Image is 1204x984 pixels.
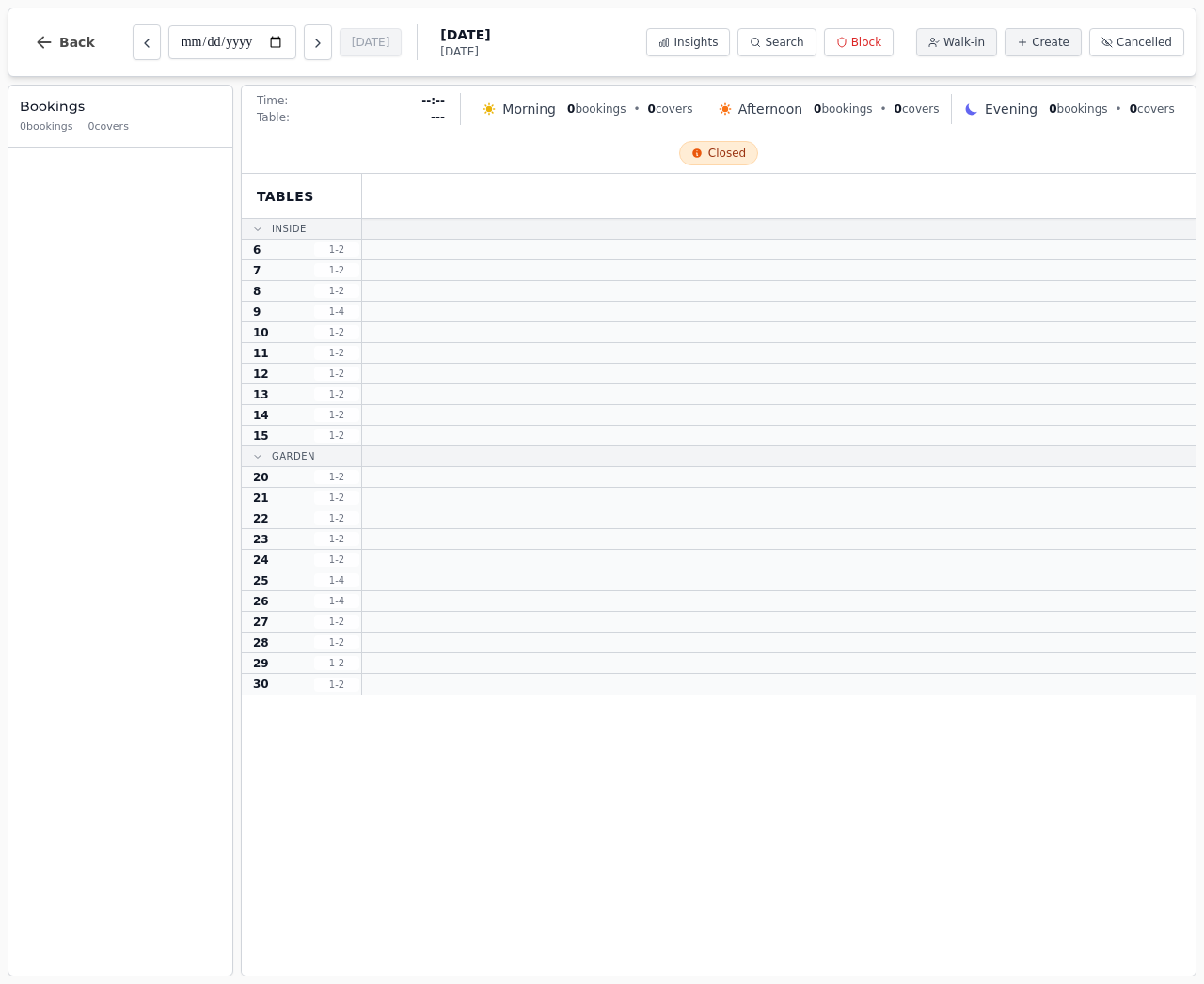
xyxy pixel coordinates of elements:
span: 24 [253,553,269,568]
button: Back [20,20,110,65]
span: Table: [257,110,290,125]
button: [DATE] [340,28,403,56]
button: Cancelled [1089,28,1184,56]
span: 25 [253,573,269,588]
span: 0 [1130,102,1137,116]
span: 0 covers [88,119,129,135]
h3: Bookings [20,97,221,116]
span: 0 [648,102,656,116]
span: [DATE] [440,25,490,44]
span: Garden [272,449,315,463]
span: covers [1130,102,1175,117]
span: 1 - 2 [314,408,359,422]
span: bookings [567,102,626,117]
span: 27 [253,615,269,630]
span: 21 [253,491,269,506]
span: 9 [253,305,261,320]
span: 1 - 4 [314,573,359,587]
span: 26 [253,594,269,609]
span: 1 - 2 [314,532,359,546]
span: • [633,102,640,117]
span: 1 - 2 [314,635,359,649]
button: Block [824,28,894,56]
span: 14 [253,408,269,423]
span: 1 - 2 [314,511,359,525]
span: 1 - 2 [314,367,359,381]
span: 6 [253,242,261,258]
span: bookings [1049,102,1107,117]
span: 10 [253,325,269,340]
span: 0 [895,102,902,116]
span: covers [895,102,940,117]
button: Previous day [133,24,161,60]
span: 1 - 2 [314,678,359,692]
span: 1 - 2 [314,491,359,505]
span: Back [59,36,95,49]
span: 1 - 2 [314,325,359,339]
span: 29 [253,656,269,671]
span: 11 [253,346,269,361]
span: 15 [253,429,269,444]
span: 7 [253,263,261,278]
span: 1 - 2 [314,470,359,484]
button: Search [737,28,816,56]
button: Insights [646,28,730,56]
span: 1 - 2 [314,242,359,257]
span: 1 - 2 [314,346,359,360]
span: Cancelled [1117,35,1172,50]
span: 8 [253,284,261,299]
span: Morning [502,100,556,118]
span: 1 - 2 [314,656,359,670]
button: Create [1005,28,1082,56]
span: Evening [985,100,1038,118]
span: 0 [567,102,575,116]
span: 20 [253,470,269,485]
span: 1 - 2 [314,615,359,629]
span: 0 [1049,102,1056,116]
span: 1 - 2 [314,263,359,277]
span: 12 [253,367,269,382]
span: bookings [814,102,872,117]
span: 13 [253,387,269,402]
span: --- [431,110,445,125]
span: Walk-in [943,35,985,50]
button: Walk-in [916,28,997,56]
span: 1 - 4 [314,305,359,319]
span: 30 [253,677,269,692]
span: Create [1032,35,1069,50]
span: Time: [257,93,288,108]
span: --:-- [421,93,445,108]
span: 1 - 2 [314,553,359,567]
span: Tables [257,187,314,206]
span: • [880,102,887,117]
button: Next day [304,24,332,60]
span: 1 - 2 [314,387,359,401]
span: Insights [673,35,718,50]
span: 0 bookings [20,119,73,135]
span: Inside [272,222,307,236]
span: covers [648,102,693,117]
span: Afternoon [738,100,802,118]
span: [DATE] [440,44,490,59]
span: 0 [814,102,821,116]
span: • [1116,102,1122,117]
span: 1 - 2 [314,284,359,298]
span: 1 - 2 [314,429,359,443]
span: Block [851,35,881,50]
span: Closed [708,146,746,161]
span: 22 [253,511,269,526]
span: 23 [253,532,269,547]
span: 1 - 4 [314,594,359,608]
span: Search [765,35,803,50]
span: 28 [253,635,269,650]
